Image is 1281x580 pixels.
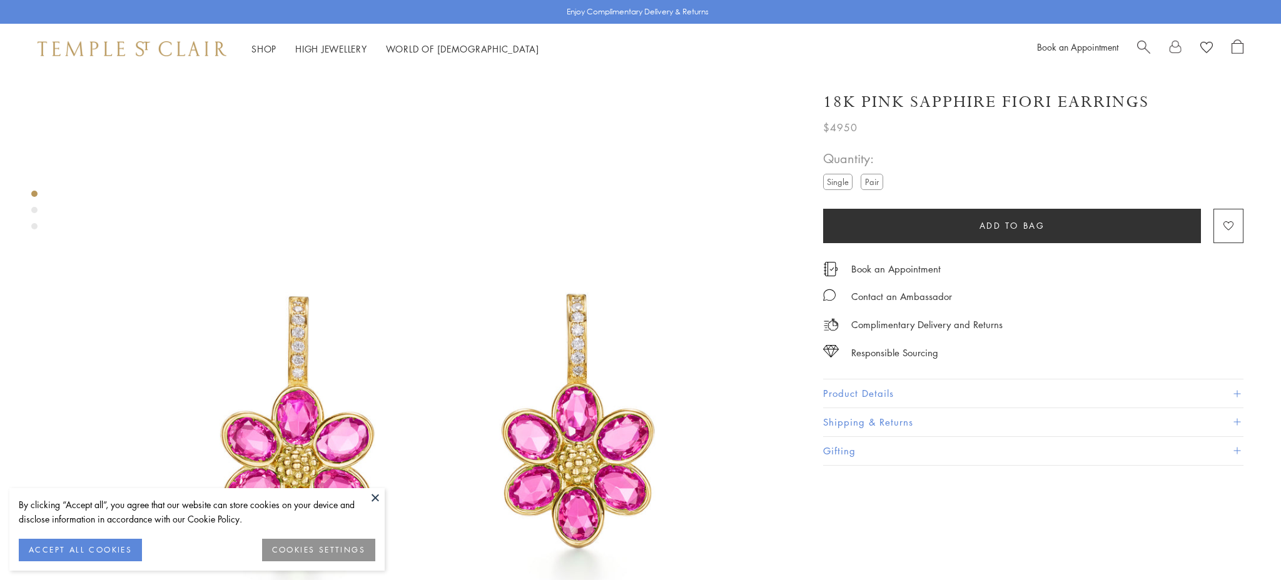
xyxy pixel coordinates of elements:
[262,539,375,561] button: COOKIES SETTINGS
[823,437,1243,465] button: Gifting
[823,148,888,169] span: Quantity:
[823,408,1243,436] button: Shipping & Returns
[295,42,367,55] a: High JewelleryHigh Jewellery
[823,379,1243,407] button: Product Details
[823,289,836,301] img: MessageIcon-01_2.svg
[861,174,883,189] label: Pair
[823,119,858,136] span: $4950
[251,41,539,57] nav: Main navigation
[1137,39,1150,58] a: Search
[251,42,276,55] a: ShopShop
[823,174,853,189] label: Single
[31,187,38,239] div: Product gallery navigation
[823,209,1201,243] button: Add to bag
[1232,39,1243,58] a: Open Shopping Bag
[851,345,938,361] div: Responsible Sourcing
[823,317,839,332] img: icon_delivery.svg
[851,262,941,276] a: Book an Appointment
[19,539,142,561] button: ACCEPT ALL COOKIES
[19,497,375,526] div: By clicking “Accept all”, you agree that our website can store cookies on your device and disclos...
[851,317,1003,332] p: Complimentary Delivery and Returns
[823,345,839,357] img: icon_sourcing.svg
[1200,39,1213,58] a: View Wishlist
[1037,41,1118,53] a: Book an Appointment
[823,91,1149,113] h1: 18K Pink Sapphire Fiori Earrings
[851,289,952,304] div: Contact an Ambassador
[386,42,539,55] a: World of [DEMOGRAPHIC_DATA]World of [DEMOGRAPHIC_DATA]
[38,41,226,56] img: Temple St. Clair
[567,6,709,18] p: Enjoy Complimentary Delivery & Returns
[823,262,838,276] img: icon_appointment.svg
[980,219,1045,232] span: Add to bag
